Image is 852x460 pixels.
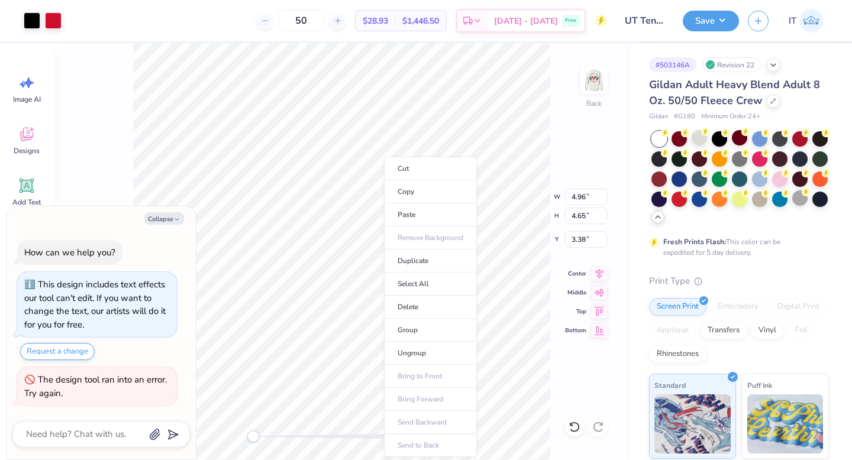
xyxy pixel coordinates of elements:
[13,95,41,104] span: Image AI
[565,326,586,335] span: Bottom
[751,322,784,339] div: Vinyl
[789,14,796,28] span: IT
[384,157,477,180] li: Cut
[649,77,820,108] span: Gildan Adult Heavy Blend Adult 8 Oz. 50/50 Fleece Crew
[565,307,586,316] span: Top
[649,274,828,288] div: Print Type
[494,15,558,27] span: [DATE] - [DATE]
[402,15,439,27] span: $1,446.50
[616,9,674,33] input: Untitled Design
[654,394,731,453] img: Standard
[20,343,95,360] button: Request a change
[384,250,477,273] li: Duplicate
[700,322,747,339] div: Transfers
[144,212,184,225] button: Collapse
[384,203,477,226] li: Paste
[663,237,726,247] strong: Fresh Prints Flash:
[683,11,739,31] button: Save
[654,379,686,391] span: Standard
[384,342,477,365] li: Ungroup
[24,278,166,331] div: This design includes text effects our tool can't edit. If you want to change the text, our artist...
[278,10,324,31] input: – –
[770,298,827,316] div: Digital Print
[649,112,668,122] span: Gildan
[24,247,115,258] div: How can we help you?
[747,379,772,391] span: Puff Ink
[384,180,477,203] li: Copy
[663,237,809,258] div: This color can be expedited for 5 day delivery.
[799,9,823,33] img: Izabella Thompkins
[649,298,706,316] div: Screen Print
[674,112,695,122] span: # G180
[649,57,696,72] div: # 503146A
[649,345,706,363] div: Rhinestones
[565,269,586,278] span: Center
[710,298,766,316] div: Embroidery
[702,57,761,72] div: Revision 22
[565,288,586,297] span: Middle
[247,430,259,442] div: Accessibility label
[701,112,760,122] span: Minimum Order: 24 +
[24,374,167,399] div: The design tool ran into an error. Try again.
[363,15,388,27] span: $28.93
[565,17,576,25] span: Free
[586,98,602,109] div: Back
[12,197,41,207] span: Add Text
[788,322,815,339] div: Foil
[582,69,606,92] img: Back
[384,296,477,319] li: Delete
[649,322,696,339] div: Applique
[384,273,477,296] li: Select All
[384,319,477,342] li: Group
[783,9,828,33] a: IT
[747,394,824,453] img: Puff Ink
[14,146,40,156] span: Designs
